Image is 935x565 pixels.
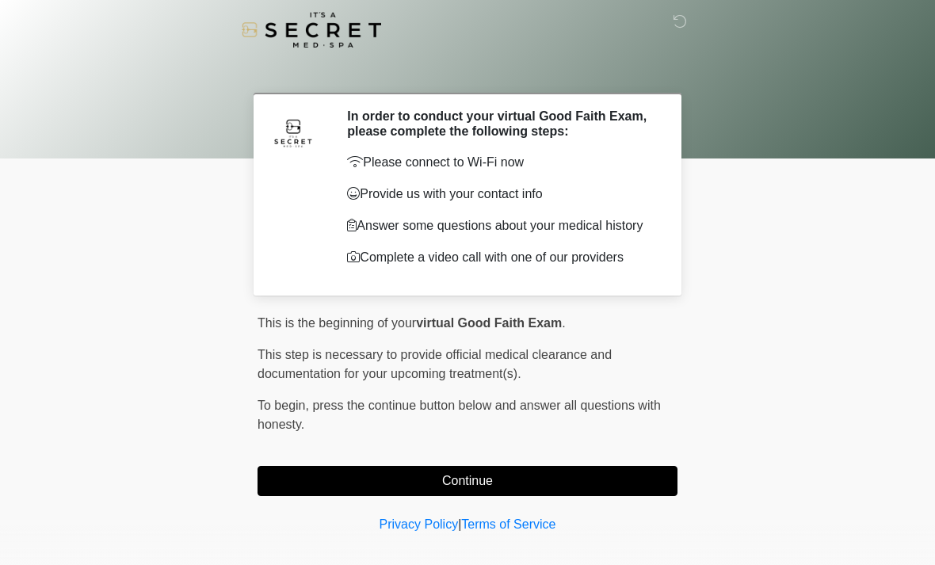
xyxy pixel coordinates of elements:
span: To begin, [258,399,312,412]
p: Please connect to Wi-Fi now [347,153,654,172]
span: . [562,316,565,330]
a: Privacy Policy [380,517,459,531]
button: Continue [258,466,677,496]
h2: In order to conduct your virtual Good Faith Exam, please complete the following steps: [347,109,654,139]
span: press the continue button below and answer all questions with honesty. [258,399,661,431]
p: Provide us with your contact info [347,185,654,204]
span: This is the beginning of your [258,316,416,330]
a: Terms of Service [461,517,555,531]
strong: virtual Good Faith Exam [416,316,562,330]
img: It's A Secret Med Spa Logo [242,12,381,48]
span: This step is necessary to provide official medical clearance and documentation for your upcoming ... [258,348,612,380]
a: | [458,517,461,531]
h1: ‎ ‎ [246,57,689,86]
img: Agent Avatar [269,109,317,156]
p: Answer some questions about your medical history [347,216,654,235]
p: Complete a video call with one of our providers [347,248,654,267]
